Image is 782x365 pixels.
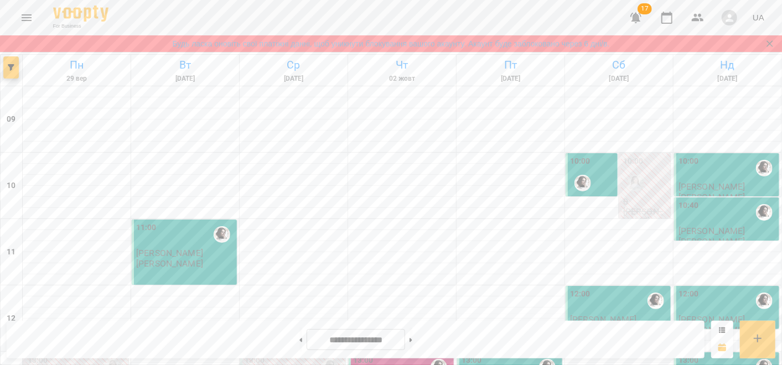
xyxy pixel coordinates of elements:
[136,248,203,258] span: [PERSON_NAME]
[748,7,769,28] button: UA
[753,12,764,23] span: UA
[133,56,237,74] h6: Вт
[7,312,15,325] h6: 12
[13,4,40,31] button: Menu
[628,175,644,191] img: Наталя
[7,180,15,192] h6: 10
[567,56,671,74] h6: Сб
[679,288,699,300] label: 12:00
[679,226,745,236] span: [PERSON_NAME]
[638,3,652,14] span: 17
[350,74,454,84] h6: 02 жовт
[214,226,230,243] img: Аліна
[756,293,773,309] img: Аліна
[679,237,745,246] p: [PERSON_NAME]
[623,197,669,206] p: 0
[679,200,699,212] label: 10:40
[623,207,669,226] p: [PERSON_NAME]
[350,56,454,74] h6: Чт
[7,113,15,126] h6: 09
[675,74,780,84] h6: [DATE]
[133,74,237,84] h6: [DATE]
[756,160,773,176] img: Аліна
[7,246,15,258] h6: 11
[679,181,745,192] span: [PERSON_NAME]
[679,192,745,202] p: [PERSON_NAME]
[458,56,563,74] h6: Пт
[241,74,346,84] h6: [DATE]
[762,36,778,51] button: Закрити сповіщення
[623,155,644,168] label: 10:00
[136,259,203,268] p: [PERSON_NAME]
[675,56,780,74] h6: Нд
[679,155,699,168] label: 10:00
[570,155,591,168] label: 10:00
[24,74,129,84] h6: 29 вер
[574,175,591,191] img: Аліна
[458,74,563,84] h6: [DATE]
[570,288,591,300] label: 12:00
[53,23,108,30] span: For Business
[567,74,671,84] h6: [DATE]
[648,293,664,309] img: Аліна
[24,56,129,74] h6: Пн
[172,38,609,49] a: Будь ласка оновіть свої платіжні данні, щоб уникнути блокування вашого акаунту. Акаунт буде забло...
[53,6,108,22] img: Voopty Logo
[241,56,346,74] h6: Ср
[570,196,610,216] span: [PERSON_NAME]
[136,222,157,234] label: 11:00
[756,204,773,221] img: Аліна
